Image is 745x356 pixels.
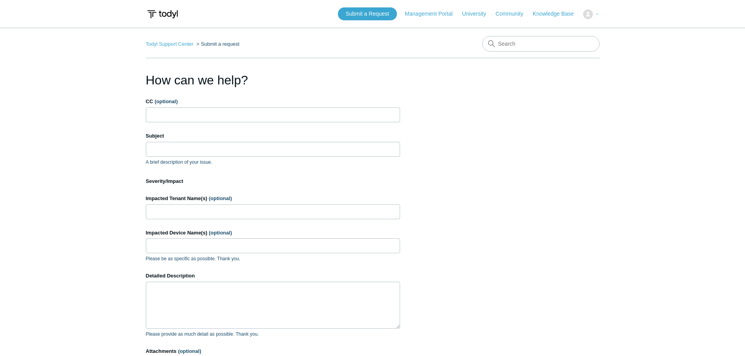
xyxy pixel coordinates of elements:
li: Submit a request [195,41,239,47]
p: A brief description of your issue. [146,159,400,166]
label: Impacted Device Name(s) [146,229,400,237]
a: University [462,10,494,18]
a: Management Portal [405,10,460,18]
img: Todyl Support Center Help Center home page [146,7,179,21]
a: Knowledge Base [533,10,582,18]
h1: How can we help? [146,71,400,89]
li: Todyl Support Center [146,41,195,47]
span: (optional) [154,98,178,104]
label: Impacted Tenant Name(s) [146,195,400,202]
label: Subject [146,132,400,140]
a: Todyl Support Center [146,41,194,47]
label: Severity/Impact [146,177,400,185]
input: Search [482,36,600,52]
a: Community [495,10,531,18]
span: (optional) [209,230,232,236]
label: CC [146,98,400,106]
span: (optional) [178,348,201,354]
p: Please be as specific as possible. Thank you. [146,255,400,262]
label: Attachments [146,347,400,355]
span: (optional) [209,195,232,201]
a: Submit a Request [338,7,397,20]
label: Detailed Description [146,272,400,280]
p: Please provide as much detail as possible. Thank you. [146,331,400,338]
